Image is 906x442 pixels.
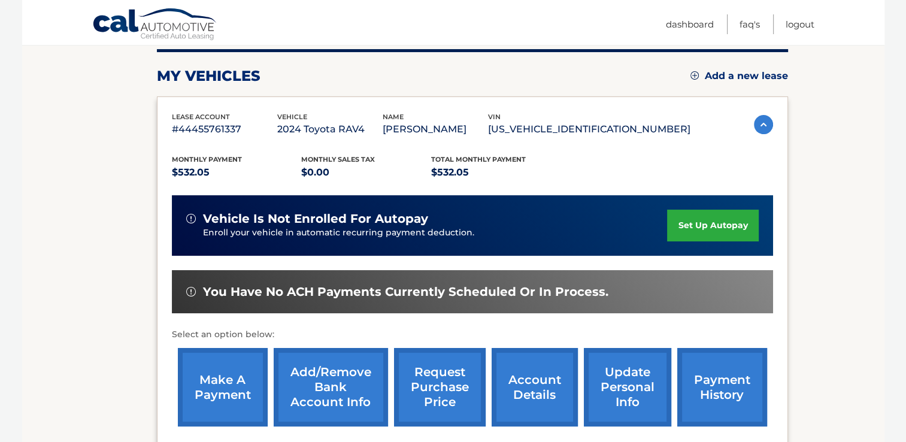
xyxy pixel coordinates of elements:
[172,164,302,181] p: $532.05
[394,348,486,426] a: request purchase price
[301,164,431,181] p: $0.00
[786,14,814,34] a: Logout
[301,155,375,164] span: Monthly sales Tax
[383,113,404,121] span: name
[186,287,196,296] img: alert-white.svg
[178,348,268,426] a: make a payment
[690,70,788,82] a: Add a new lease
[488,113,501,121] span: vin
[157,67,260,85] h2: my vehicles
[172,155,242,164] span: Monthly Payment
[488,121,690,138] p: [US_VEHICLE_IDENTIFICATION_NUMBER]
[667,210,758,241] a: set up autopay
[172,121,277,138] p: #44455761337
[584,348,671,426] a: update personal info
[754,115,773,134] img: accordion-active.svg
[383,121,488,138] p: [PERSON_NAME]
[690,71,699,80] img: add.svg
[677,348,767,426] a: payment history
[277,121,383,138] p: 2024 Toyota RAV4
[172,113,230,121] span: lease account
[431,155,526,164] span: Total Monthly Payment
[666,14,714,34] a: Dashboard
[203,211,428,226] span: vehicle is not enrolled for autopay
[203,284,608,299] span: You have no ACH payments currently scheduled or in process.
[740,14,760,34] a: FAQ's
[274,348,388,426] a: Add/Remove bank account info
[431,164,561,181] p: $532.05
[492,348,578,426] a: account details
[277,113,307,121] span: vehicle
[203,226,668,240] p: Enroll your vehicle in automatic recurring payment deduction.
[186,214,196,223] img: alert-white.svg
[92,8,218,43] a: Cal Automotive
[172,328,773,342] p: Select an option below:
